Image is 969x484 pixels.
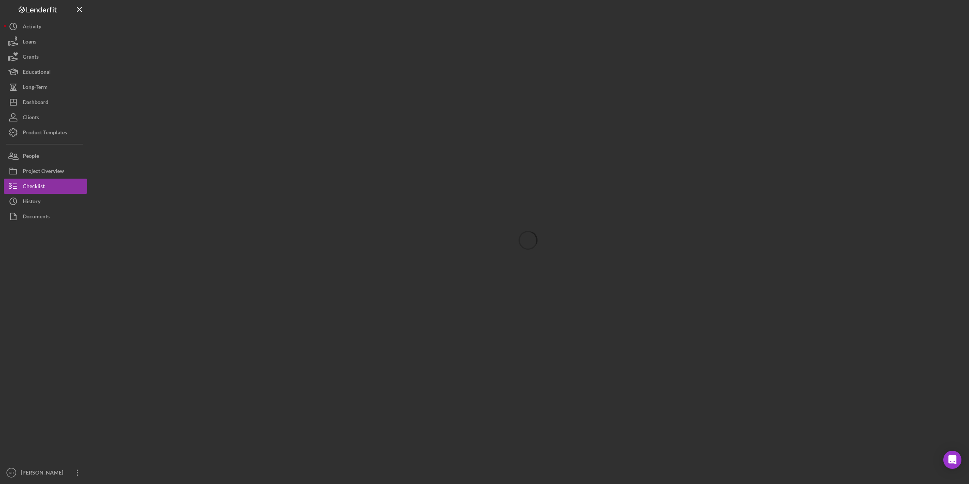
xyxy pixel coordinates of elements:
[4,148,87,163] button: People
[943,451,961,469] div: Open Intercom Messenger
[4,64,87,79] button: Educational
[4,194,87,209] button: History
[23,179,45,196] div: Checklist
[23,34,36,51] div: Loans
[23,148,39,165] div: People
[23,49,39,66] div: Grants
[4,465,87,480] button: RC[PERSON_NAME]
[4,110,87,125] button: Clients
[23,79,48,96] div: Long-Term
[23,110,39,127] div: Clients
[4,19,87,34] button: Activity
[4,163,87,179] button: Project Overview
[23,64,51,81] div: Educational
[4,49,87,64] button: Grants
[23,95,48,112] div: Dashboard
[23,125,67,142] div: Product Templates
[23,209,50,226] div: Documents
[4,95,87,110] button: Dashboard
[19,465,68,482] div: [PERSON_NAME]
[4,209,87,224] button: Documents
[23,163,64,181] div: Project Overview
[4,179,87,194] button: Checklist
[4,125,87,140] button: Product Templates
[23,19,41,36] div: Activity
[4,79,87,95] button: Long-Term
[4,34,87,49] button: Loans
[9,471,14,475] text: RC
[23,194,41,211] div: History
